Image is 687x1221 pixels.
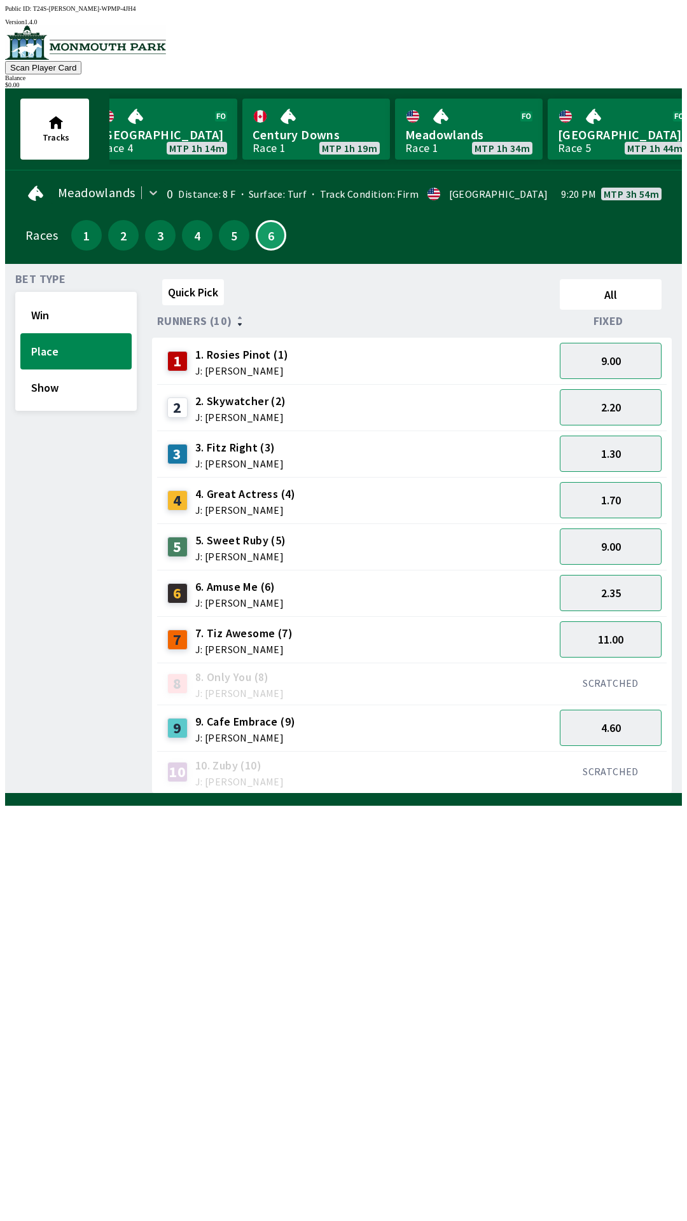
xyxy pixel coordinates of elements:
[560,575,662,611] button: 2.35
[167,490,188,511] div: 4
[560,528,662,565] button: 9.00
[167,537,188,557] div: 5
[242,99,390,160] a: Century DownsRace 1MTP 1h 19m
[561,189,596,199] span: 9:20 PM
[601,539,621,554] span: 9.00
[195,347,289,363] span: 1. Rosies Pinot (1)
[307,188,419,200] span: Track Condition: Firm
[5,25,166,60] img: venue logo
[20,297,132,333] button: Win
[555,315,667,328] div: Fixed
[20,369,132,406] button: Show
[195,776,284,787] span: J: [PERSON_NAME]
[111,231,135,240] span: 2
[560,677,662,689] div: SCRATCHED
[601,446,621,461] span: 1.30
[195,669,284,686] span: 8. Only You (8)
[560,343,662,379] button: 9.00
[405,143,438,153] div: Race 1
[167,762,188,782] div: 10
[627,143,683,153] span: MTP 1h 44m
[195,598,284,608] span: J: [PERSON_NAME]
[195,412,286,422] span: J: [PERSON_NAME]
[195,439,284,456] span: 3. Fitz Right (3)
[322,143,377,153] span: MTP 1h 19m
[219,220,249,251] button: 5
[167,718,188,738] div: 9
[195,579,284,595] span: 6. Amuse Me (6)
[195,714,296,730] span: 9. Cafe Embrace (9)
[20,333,132,369] button: Place
[598,632,623,647] span: 11.00
[195,625,293,642] span: 7. Tiz Awesome (7)
[253,143,286,153] div: Race 1
[20,99,89,160] button: Tracks
[31,308,121,322] span: Win
[166,189,173,199] div: 0
[260,232,282,238] span: 6
[157,316,232,326] span: Runners (10)
[168,285,218,300] span: Quick Pick
[560,710,662,746] button: 4.60
[169,143,225,153] span: MTP 1h 14m
[33,5,136,12] span: T24S-[PERSON_NAME]-WPMP-4JH4
[74,231,99,240] span: 1
[195,505,296,515] span: J: [PERSON_NAME]
[58,188,135,198] span: Meadowlands
[560,279,662,310] button: All
[195,459,284,469] span: J: [PERSON_NAME]
[100,127,227,143] span: [GEOGRAPHIC_DATA]
[5,18,682,25] div: Version 1.4.0
[222,231,246,240] span: 5
[195,551,286,562] span: J: [PERSON_NAME]
[558,143,591,153] div: Race 5
[5,81,682,88] div: $ 0.00
[558,127,685,143] span: [GEOGRAPHIC_DATA]
[560,389,662,425] button: 2.20
[167,444,188,464] div: 3
[253,127,380,143] span: Century Downs
[601,354,621,368] span: 9.00
[601,586,621,600] span: 2.35
[195,532,286,549] span: 5. Sweet Ruby (5)
[405,127,532,143] span: Meadowlands
[195,486,296,502] span: 4. Great Actress (4)
[145,220,176,251] button: 3
[5,5,682,12] div: Public ID:
[604,189,659,199] span: MTP 3h 54m
[43,132,69,143] span: Tracks
[195,644,293,654] span: J: [PERSON_NAME]
[25,230,58,240] div: Races
[560,621,662,658] button: 11.00
[601,721,621,735] span: 4.60
[601,400,621,415] span: 2.20
[195,733,296,743] span: J: [PERSON_NAME]
[236,188,307,200] span: Surface: Turf
[195,393,286,410] span: 2. Skywatcher (2)
[195,366,289,376] span: J: [PERSON_NAME]
[560,765,662,778] div: SCRATCHED
[566,287,656,302] span: All
[449,189,548,199] div: [GEOGRAPHIC_DATA]
[100,143,133,153] div: Race 4
[395,99,543,160] a: MeadowlandsRace 1MTP 1h 34m
[560,436,662,472] button: 1.30
[5,61,81,74] button: Scan Player Card
[560,482,662,518] button: 1.70
[71,220,102,251] button: 1
[15,274,66,284] span: Bet Type
[167,583,188,604] div: 6
[475,143,530,153] span: MTP 1h 34m
[148,231,172,240] span: 3
[178,188,235,200] span: Distance: 8 F
[593,316,623,326] span: Fixed
[182,220,212,251] button: 4
[195,757,284,774] span: 10. Zuby (10)
[185,231,209,240] span: 4
[108,220,139,251] button: 2
[195,688,284,698] span: J: [PERSON_NAME]
[90,99,237,160] a: [GEOGRAPHIC_DATA]Race 4MTP 1h 14m
[31,344,121,359] span: Place
[167,351,188,371] div: 1
[167,397,188,418] div: 2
